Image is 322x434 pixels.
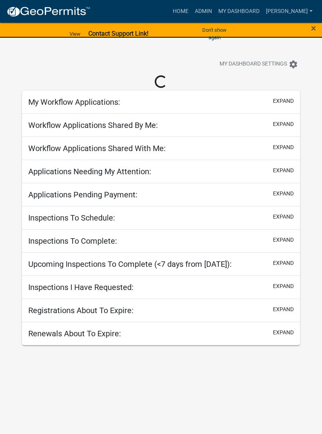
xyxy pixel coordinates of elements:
[273,213,294,221] button: expand
[28,190,137,199] h5: Applications Pending Payment:
[273,259,294,267] button: expand
[273,282,294,290] button: expand
[194,24,236,44] button: Don't show again
[263,4,316,19] a: [PERSON_NAME]
[273,120,294,128] button: expand
[28,283,134,292] h5: Inspections I Have Requested:
[170,4,192,19] a: Home
[66,27,84,40] a: View
[28,306,134,315] h5: Registrations About To Expire:
[28,213,115,222] h5: Inspections To Schedule:
[213,57,304,72] button: My Dashboard Settingssettings
[192,4,215,19] a: Admin
[215,4,263,19] a: My Dashboard
[273,305,294,314] button: expand
[289,60,298,69] i: settings
[273,328,294,337] button: expand
[273,143,294,151] button: expand
[88,30,148,37] strong: Contact Support Link!
[28,144,166,153] h5: Workflow Applications Shared With Me:
[311,24,316,33] button: Close
[28,329,121,338] h5: Renewals About To Expire:
[273,190,294,198] button: expand
[28,97,120,107] h5: My Workflow Applications:
[273,97,294,105] button: expand
[28,236,117,246] h5: Inspections To Complete:
[28,167,151,176] h5: Applications Needing My Attention:
[273,236,294,244] button: expand
[28,120,158,130] h5: Workflow Applications Shared By Me:
[311,23,316,34] span: ×
[220,60,287,69] span: My Dashboard Settings
[28,259,232,269] h5: Upcoming Inspections To Complete (<7 days from [DATE]):
[273,166,294,175] button: expand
